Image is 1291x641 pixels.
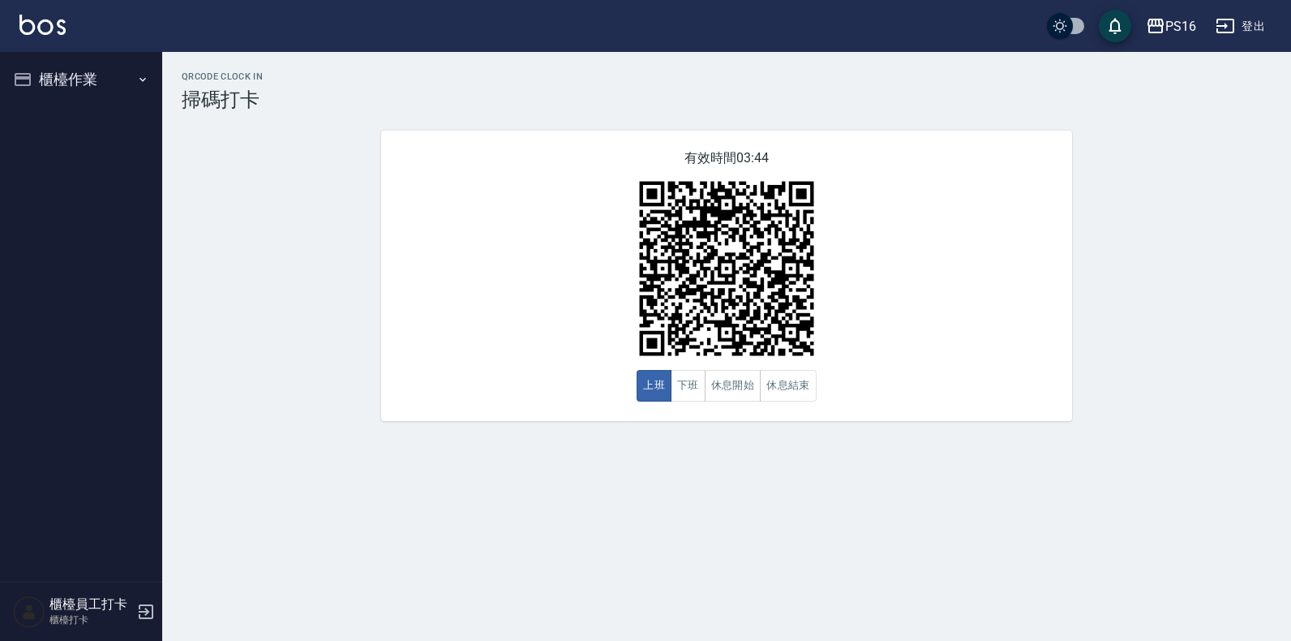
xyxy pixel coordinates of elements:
div: 有效時間 03:44 [381,131,1072,421]
h5: 櫃檯員工打卡 [49,596,132,613]
button: 登出 [1209,11,1272,41]
button: 上班 [637,370,671,402]
button: 休息開始 [705,370,761,402]
button: 櫃檯作業 [6,58,156,101]
p: 櫃檯打卡 [49,613,132,627]
button: PS16 [1139,10,1203,43]
img: Logo [19,15,66,35]
button: 休息結束 [760,370,817,402]
h2: QRcode Clock In [182,71,1272,82]
div: PS16 [1165,16,1196,37]
button: 下班 [671,370,706,402]
button: save [1099,10,1131,42]
img: Person [13,596,45,628]
h3: 掃碼打卡 [182,88,1272,111]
